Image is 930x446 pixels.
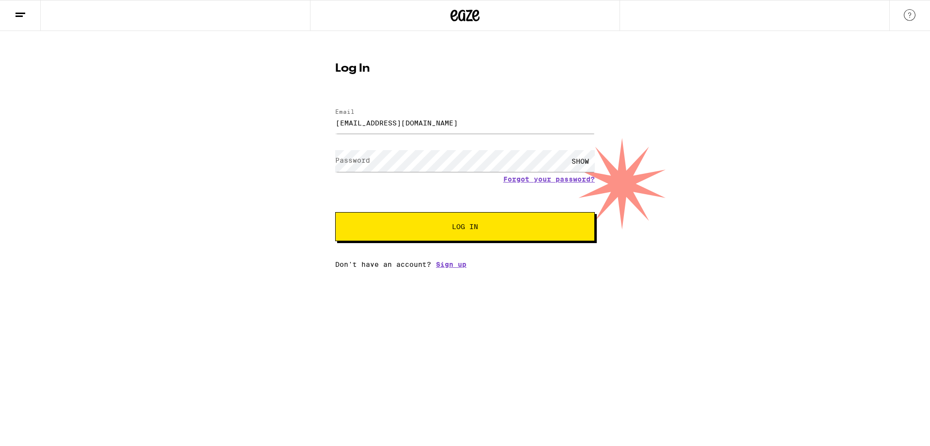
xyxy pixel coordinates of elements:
input: Email [335,112,595,134]
h1: Log In [335,63,595,75]
button: Log In [335,212,595,241]
div: SHOW [566,150,595,172]
label: Password [335,156,370,164]
span: Help [22,7,42,15]
label: Email [335,108,355,115]
a: Sign up [436,261,466,268]
div: Don't have an account? [335,261,595,268]
a: Forgot your password? [503,175,595,183]
span: Log In [452,223,478,230]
